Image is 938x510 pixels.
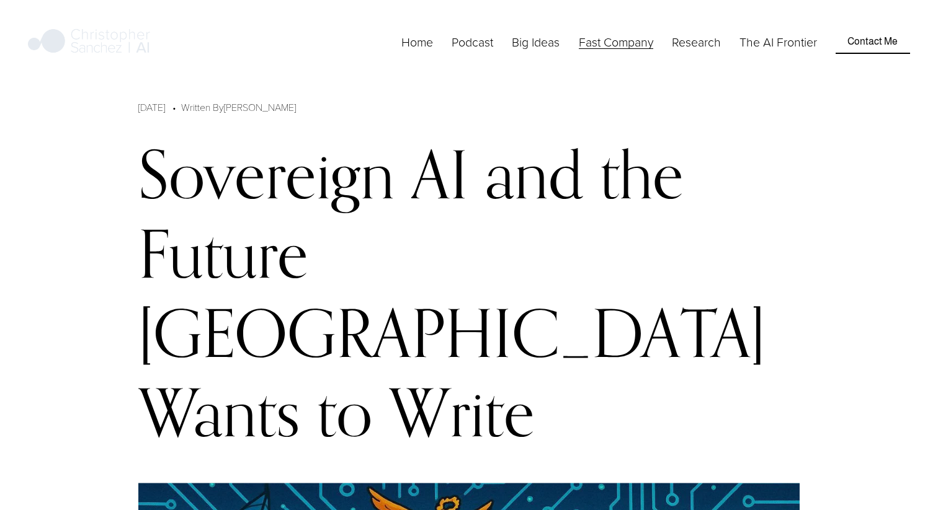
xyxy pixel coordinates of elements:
span: Fast Company [579,33,653,50]
a: Podcast [452,32,493,51]
div: Wants [138,372,300,452]
img: Christopher Sanchez | AI [28,27,150,58]
a: folder dropdown [512,32,560,51]
div: and [485,134,583,214]
div: Future [138,214,308,293]
div: [GEOGRAPHIC_DATA] [138,293,766,372]
div: the [600,134,684,214]
div: Write [389,372,535,452]
span: [DATE] [138,100,165,113]
span: Research [672,33,721,50]
a: The AI Frontier [739,32,817,51]
span: Big Ideas [512,33,560,50]
a: [PERSON_NAME] [224,100,296,113]
a: folder dropdown [672,32,721,51]
div: Sovereign [138,134,395,214]
a: folder dropdown [579,32,653,51]
a: Contact Me [836,30,909,54]
div: Written By [181,100,296,115]
div: AI [411,134,468,214]
a: Home [401,32,433,51]
div: to [317,372,372,452]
